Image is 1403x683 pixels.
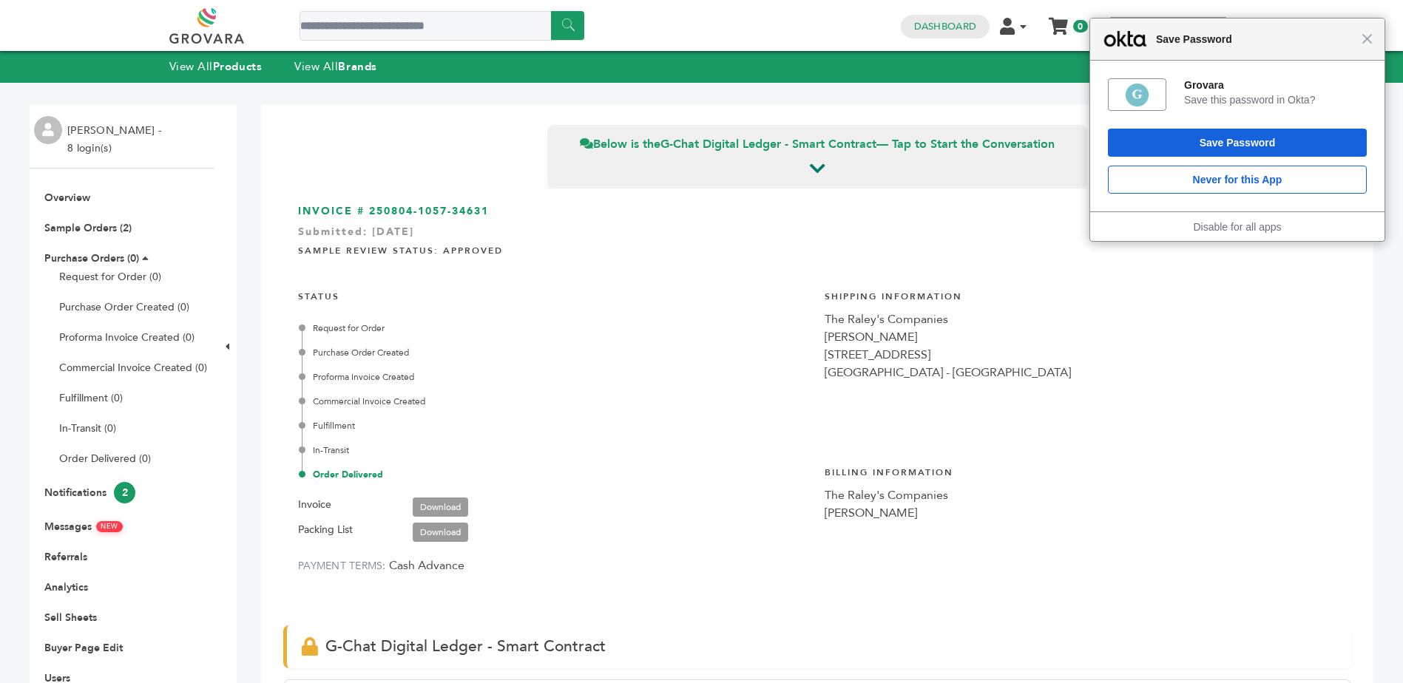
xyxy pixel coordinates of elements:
h4: Sample Review Status: Approved [298,234,1336,265]
h4: Shipping Information [825,279,1336,310]
span: 0 [1073,20,1087,33]
a: Commercial Invoice Created (0) [59,361,207,375]
span: Close [1362,33,1373,44]
img: +oeaCEAAAABklEQVQDAF4JrcL8oklIAAAAAElFTkSuQmCC [1124,82,1150,108]
a: Analytics [44,580,88,594]
div: Order Delivered [302,468,810,481]
strong: G-Chat Digital Ledger - Smart Contract [660,136,876,152]
h4: STATUS [298,279,810,310]
h4: Billing Information [825,455,1336,486]
div: The Raley's Companies [825,486,1336,504]
div: [STREET_ADDRESS] [825,346,1336,364]
strong: Brands [338,59,376,74]
div: Commercial Invoice Created [302,395,810,408]
a: View AllBrands [294,59,377,74]
div: The Raley's Companies [825,310,1336,328]
div: In-Transit [302,444,810,457]
li: [PERSON_NAME] - 8 login(s) [67,122,165,157]
button: Save Password [1108,129,1367,157]
span: Save Password [1149,30,1362,48]
input: Search a product or brand... [300,11,584,41]
a: In-Transit (0) [59,421,116,435]
span: Below is the — Tap to Start the Conversation [580,136,1055,152]
a: Proforma Invoice Created (0) [59,330,195,344]
h3: INVOICE # 250804-1057-34631 [298,204,1336,219]
a: Buyer Page Edit [44,641,123,655]
a: Order Delivered (0) [59,452,151,466]
a: Notifications2 [44,486,135,500]
img: profile.png [34,116,62,144]
div: Fulfillment [302,419,810,432]
strong: Products [213,59,262,74]
span: G-Chat Digital Ledger - Smart Contract [325,636,606,657]
div: [PERSON_NAME] [825,504,1336,522]
div: Proforma Invoice Created [302,370,810,384]
label: Packing List [298,521,353,539]
a: Request for Order (0) [59,270,161,284]
span: NEW [96,521,123,532]
a: View AllProducts [169,59,263,74]
a: Download [413,497,468,517]
button: Never for this App [1108,166,1367,194]
div: [PERSON_NAME] [825,328,1336,346]
div: [GEOGRAPHIC_DATA] - [GEOGRAPHIC_DATA] [825,364,1336,381]
a: MessagesNEW [44,520,123,534]
span: 2 [114,482,135,503]
a: Dashboard [914,20,976,33]
a: Referrals [44,550,87,564]
a: Overview [44,191,90,205]
div: Save this password in Okta? [1184,93,1367,106]
a: Disable for all apps [1193,221,1281,233]
div: Submitted: [DATE] [298,225,1336,247]
span: Cash Advance [389,557,464,574]
a: Sample Orders (2) [44,221,132,235]
div: Grovara [1184,78,1367,92]
a: My Cart [1049,13,1066,29]
a: Sell Sheets [44,611,97,625]
label: Invoice [298,496,331,514]
div: Request for Order [302,322,810,335]
div: Purchase Order Created [302,346,810,359]
a: Download [413,523,468,542]
a: Purchase Order Created (0) [59,300,189,314]
a: Fulfillment (0) [59,391,123,405]
label: PAYMENT TERMS: [298,559,386,573]
a: Purchase Orders (0) [44,251,139,265]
